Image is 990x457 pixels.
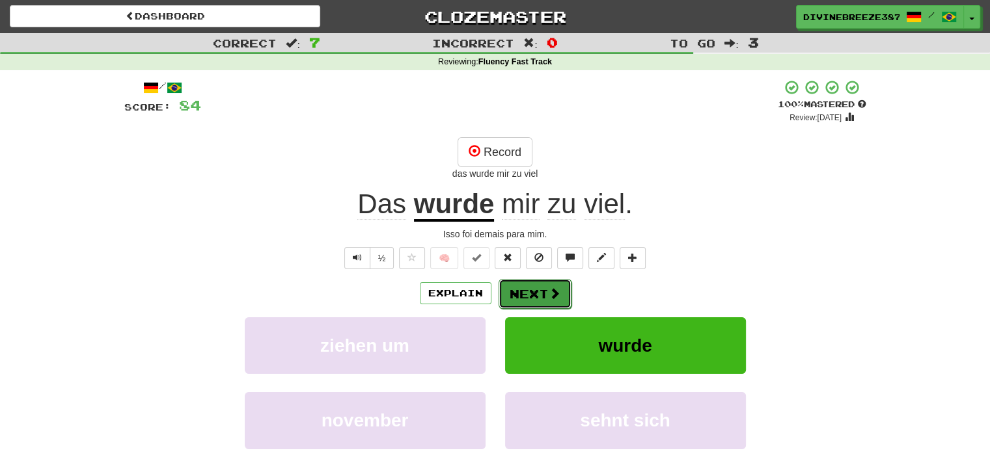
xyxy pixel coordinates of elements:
[478,57,552,66] strong: Fluency Fast Track
[179,97,201,113] span: 84
[432,36,514,49] span: Incorrect
[499,279,571,309] button: Next
[463,247,489,269] button: Set this sentence to 100% Mastered (alt+m)
[778,99,804,109] span: 100 %
[245,392,486,449] button: november
[584,189,625,220] span: viel
[124,79,201,96] div: /
[124,101,171,112] span: Score:
[526,247,552,269] button: Ignore sentence (alt+i)
[370,247,394,269] button: ½
[523,38,538,49] span: :
[928,10,935,20] span: /
[547,34,558,50] span: 0
[344,247,370,269] button: Play sentence audio (ctl+space)
[724,38,739,49] span: :
[458,137,532,167] button: Record
[420,282,491,304] button: Explain
[547,189,576,220] span: zu
[495,247,521,269] button: Reset to 0% Mastered (alt+r)
[286,38,300,49] span: :
[748,34,759,50] span: 3
[320,335,409,356] span: ziehen um
[124,167,866,180] div: das wurde mir zu viel
[796,5,964,29] a: DivineBreeze3878 /
[557,247,583,269] button: Discuss sentence (alt+u)
[620,247,646,269] button: Add to collection (alt+a)
[494,189,632,220] span: .
[430,247,458,269] button: 🧠
[580,410,670,430] span: sehnt sich
[124,228,866,241] div: Isso foi demais para mim.
[778,99,866,111] div: Mastered
[309,34,320,50] span: 7
[340,5,650,28] a: Clozemaster
[670,36,715,49] span: To go
[790,113,842,122] small: Review: [DATE]
[399,247,425,269] button: Favorite sentence (alt+f)
[588,247,614,269] button: Edit sentence (alt+d)
[502,189,540,220] span: mir
[505,317,746,374] button: wurde
[213,36,277,49] span: Correct
[10,5,320,27] a: Dashboard
[245,317,486,374] button: ziehen um
[322,410,409,430] span: november
[357,189,406,220] span: Das
[414,189,495,222] u: wurde
[505,392,746,449] button: sehnt sich
[342,247,394,269] div: Text-to-speech controls
[598,335,652,356] span: wurde
[803,11,900,23] span: DivineBreeze3878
